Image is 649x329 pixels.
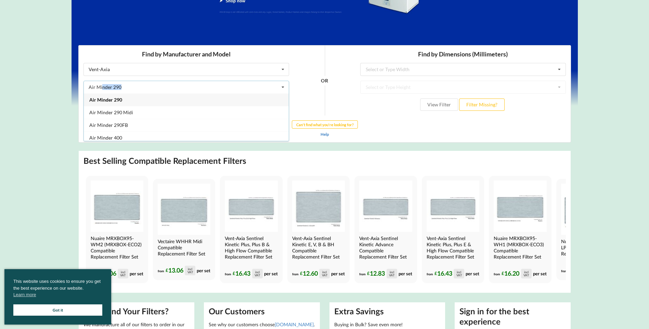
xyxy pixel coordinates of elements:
[255,271,260,274] div: incl
[13,278,102,300] span: This website uses cookies to ensure you get the best experience on our website.
[213,75,280,83] button: Can't find what you're looking for?
[427,181,479,232] img: Vent-Axia Sentinel Kinetic Plus E & High Flow Compatible MVHR Filter Replacement Set from MVHR.shop
[334,321,441,328] p: Buying in Bulk? Save even more!
[11,77,50,83] span: Air Minder 290FB
[209,321,315,328] p: See why our customers choose .
[287,22,331,27] div: Select or Type Width
[243,36,250,71] div: OR
[561,269,568,273] span: from
[99,269,128,278] div: 13.06
[209,306,315,317] h2: Our Customers
[5,5,211,13] h3: Find by Manufacturer and Model
[197,267,210,273] span: per set
[91,181,143,232] img: Nuaire MRXBOX95-WM2 Compatible MVHR Filter Replacement Set from MVHR.shop
[389,274,394,277] div: VAT
[153,179,215,280] a: Vectaire WHHR Midi Compatible MVHR Filter Replacement Set from MVHR.shop Vectaire WHHR Midi Compa...
[220,176,282,283] a: Vent-Axia Sentinel Kinetic Plus, Plus B & High Flow Compatible MVHR Filter Replacement Set from M...
[166,266,195,275] div: 13.06
[158,269,164,273] span: from
[354,176,417,283] a: Vent-Axia Sentinel Kinetic Advance Compatible MVHR Filter Replacement Set from MVHR.shop Vent-Axi...
[166,266,168,274] span: £
[367,269,370,277] span: £
[120,274,126,277] div: VAT
[11,64,55,70] span: Air Minder 290 Midi
[494,235,545,260] h4: Nuaire MRXBOX95-WH1 (MRXBOX-ECO3) Compatible Replacement Filter Set
[459,306,566,327] h2: Sign in for the best experience
[158,238,209,257] h4: Vectaire WHHR Midi Compatible Replacement Filter Set
[225,181,277,232] img: Vent-Axia Sentinel Kinetic Plus, Plus B & High Flow Compatible MVHR Filter Replacement Set from M...
[434,269,437,277] span: £
[494,181,546,232] img: Nuaire MRXBOX95-WH1 Compatible MVHR Filter Replacement Set from MVHR.shop
[11,52,44,57] span: Air Minder 290
[322,271,327,274] div: incl
[502,269,531,278] div: 16.20
[11,90,44,95] span: Air Minder 400
[427,235,478,260] h4: Vent-Axia Sentinel Kinetic Plus, Plus E & High Flow Compatible Replacement Filter Set
[225,235,276,260] h4: Vent-Axia Sentinel Kinetic Plus, Plus B & High Flow Compatible Replacement Filter Set
[556,179,619,280] a: Nuaire MRXBOX95B-LP1 Compatible MVHR Filter Replacement Set from MVHR.shop Nuaire MRXBOX95B-LP1 C...
[292,235,343,260] h4: Vent-Axia Sentinel Kinetic E, V, B & BH Compatible Replacement Filter Set
[282,5,488,13] h3: Find by Dimensions (Millimeters)
[457,271,461,274] div: incl
[561,184,614,235] img: Nuaire MRXBOX95B-LP1 Compatible MVHR Filter Replacement Set from MVHR.shop
[523,274,529,277] div: VAT
[502,269,504,277] span: £
[456,274,462,277] div: VAT
[275,321,314,327] a: [DOMAIN_NAME]
[390,271,394,274] div: incl
[83,306,190,317] h2: Can't Find Your Filters?
[91,235,142,260] h4: Nuaire MRXBOX95-WM2 (MRXBOX-ECO2) Compatible Replacement Filter Set
[233,269,235,277] span: £
[264,271,278,276] span: per set
[399,271,412,276] span: per set
[342,53,380,66] button: View Filter
[533,271,547,276] span: per set
[494,272,500,276] span: from
[187,271,193,274] div: VAT
[225,272,231,276] span: from
[121,271,125,274] div: incl
[300,269,303,277] span: £
[466,271,479,276] span: per set
[422,176,484,283] a: Vent-Axia Sentinel Kinetic Plus E & High Flow Compatible MVHR Filter Replacement Set from MVHR.sh...
[367,269,397,278] div: 12.83
[300,269,330,278] div: 12.60
[188,267,192,271] div: incl
[242,87,251,91] a: Help
[561,238,612,257] h4: Nuaire MRXBOX95B-LP1 Compatible Replacement Filter Set
[13,304,102,316] a: Got it cookie
[292,272,299,276] span: from
[233,269,262,278] div: 16.43
[158,184,210,235] img: Vectaire WHHR Midi Compatible MVHR Filter Replacement Set from MVHR.shop
[434,269,464,278] div: 16.43
[130,271,143,276] span: per set
[83,156,246,166] h2: Best Selling Compatible Replacement Filters
[13,291,36,298] a: cookies - Learn more
[4,269,111,325] div: cookieconsent
[489,176,551,283] a: Nuaire MRXBOX95-WH1 Compatible MVHR Filter Replacement Set from MVHR.shop Nuaire MRXBOX95-WH1 (MR...
[381,53,426,66] button: Filter Missing?
[287,176,350,283] a: Vent-Axia Sentinel Kinetic E, V, B & BH Compatible MVHR Filter Replacement Set from MVHR.shop Ven...
[86,176,148,283] a: Nuaire MRXBOX95-WM2 Compatible MVHR Filter Replacement Set from MVHR.shop Nuaire MRXBOX95-WM2 (MR...
[10,22,31,27] div: Vent-Axia
[334,306,441,317] h2: Extra Savings
[10,40,43,44] div: Air Minder 290
[331,271,345,276] span: per set
[427,272,433,276] span: from
[359,235,411,260] h4: Vent-Axia Sentinel Kinetic Advance Compatible Replacement Filter Set
[359,272,366,276] span: from
[292,181,345,232] img: Vent-Axia Sentinel Kinetic E, V, B & BH Compatible MVHR Filter Replacement Set from MVHR.shop
[255,274,260,277] div: VAT
[322,274,327,277] div: VAT
[524,271,529,274] div: incl
[218,77,275,82] b: Can't find what you're looking for?
[359,181,412,232] img: Vent-Axia Sentinel Kinetic Advance Compatible MVHR Filter Replacement Set from MVHR.shop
